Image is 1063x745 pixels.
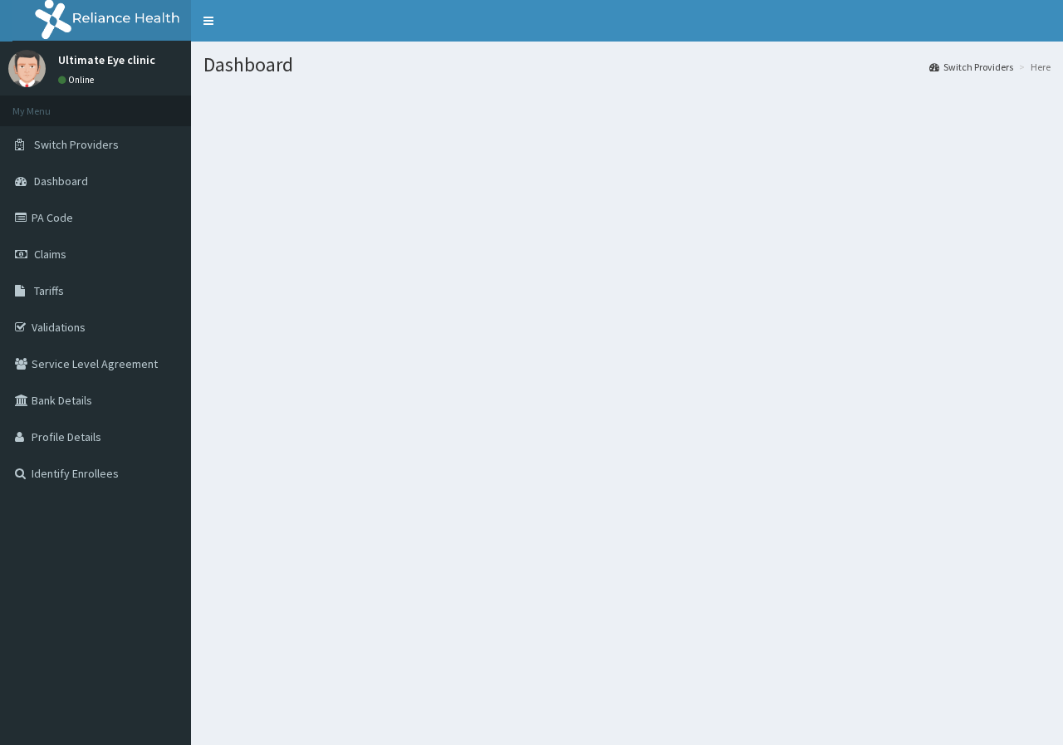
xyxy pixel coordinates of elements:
li: Here [1015,60,1051,74]
span: Dashboard [34,174,88,189]
a: Switch Providers [929,60,1013,74]
img: User Image [8,50,46,87]
h1: Dashboard [203,54,1051,76]
span: Claims [34,247,66,262]
span: Tariffs [34,283,64,298]
span: Switch Providers [34,137,119,152]
a: Online [58,74,98,86]
p: Ultimate Eye clinic [58,54,155,66]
